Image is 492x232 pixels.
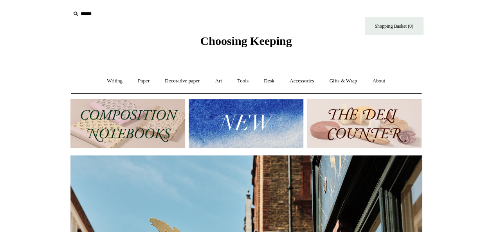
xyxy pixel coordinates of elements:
[365,71,392,91] a: About
[200,41,292,46] a: Choosing Keeping
[131,71,157,91] a: Paper
[70,99,185,148] img: 202302 Composition ledgers.jpg__PID:69722ee6-fa44-49dd-a067-31375e5d54ec
[307,99,422,148] img: The Deli Counter
[100,71,130,91] a: Writing
[257,71,281,91] a: Desk
[189,99,303,148] img: New.jpg__PID:f73bdf93-380a-4a35-bcfe-7823039498e1
[200,34,292,47] span: Choosing Keeping
[158,71,207,91] a: Decorative paper
[283,71,321,91] a: Accessories
[208,71,229,91] a: Art
[230,71,256,91] a: Tools
[365,17,424,35] a: Shopping Basket (0)
[322,71,364,91] a: Gifts & Wrap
